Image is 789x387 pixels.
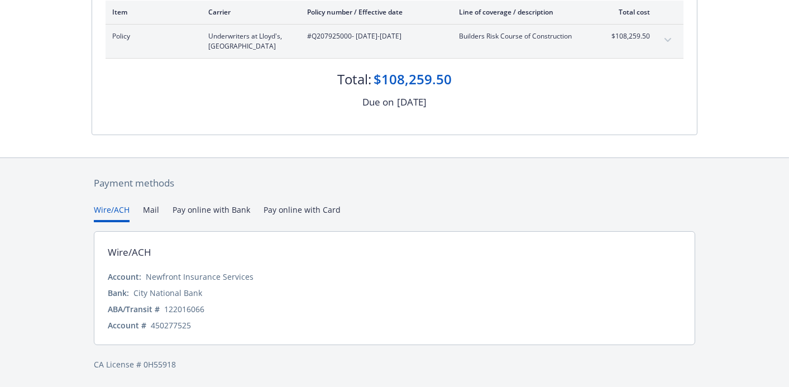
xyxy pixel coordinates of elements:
div: CA License # 0H55918 [94,359,695,370]
button: Pay online with Card [264,204,341,222]
div: Line of coverage / description [459,7,590,17]
div: Item [112,7,190,17]
div: Due on [362,95,394,109]
span: Underwriters at Lloyd's, [GEOGRAPHIC_DATA] [208,31,289,51]
div: Payment methods [94,176,695,190]
button: Pay online with Bank [173,204,250,222]
div: Newfront Insurance Services [146,271,254,283]
span: Builders Risk Course of Construction [459,31,590,41]
button: Wire/ACH [94,204,130,222]
div: $108,259.50 [374,70,452,89]
div: 450277525 [151,319,191,331]
div: Total cost [608,7,650,17]
div: City National Bank [133,287,202,299]
div: Carrier [208,7,289,17]
button: expand content [659,31,677,49]
div: Policy number / Effective date [307,7,441,17]
div: Bank: [108,287,129,299]
span: #Q207925000 - [DATE]-[DATE] [307,31,441,41]
div: 122016066 [164,303,204,315]
div: Account: [108,271,141,283]
span: $108,259.50 [608,31,650,41]
div: Total: [337,70,371,89]
div: Account # [108,319,146,331]
span: Policy [112,31,190,41]
button: Mail [143,204,159,222]
div: Wire/ACH [108,245,151,260]
div: PolicyUnderwriters at Lloyd's, [GEOGRAPHIC_DATA]#Q207925000- [DATE]-[DATE]Builders Risk Course of... [106,25,683,58]
div: ABA/Transit # [108,303,160,315]
div: [DATE] [397,95,427,109]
